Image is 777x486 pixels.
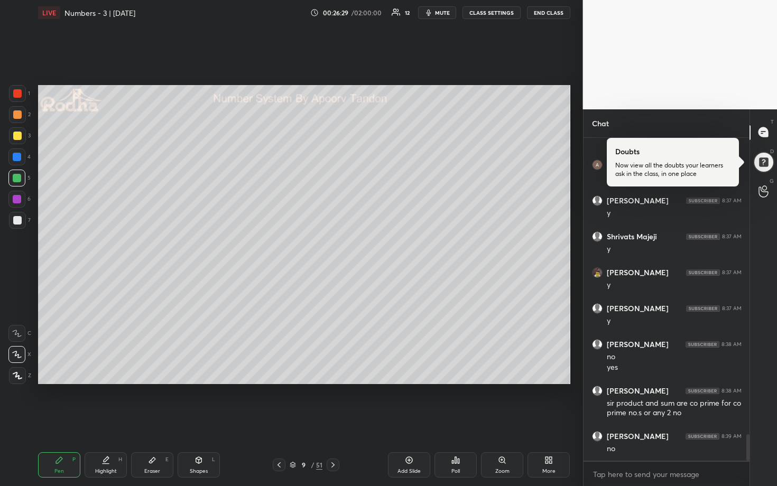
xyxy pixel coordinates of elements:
[607,280,742,291] div: y
[9,127,31,144] div: 3
[451,469,460,474] div: Poll
[435,9,450,16] span: mute
[9,106,31,123] div: 2
[495,469,510,474] div: Zoom
[686,388,719,394] img: 4P8fHbbgJtejmAAAAAElFTkSuQmCC
[721,433,742,440] div: 8:39 AM
[593,268,602,277] img: thumbnail.jpg
[771,118,774,126] p: T
[607,352,742,362] div: no
[721,341,742,348] div: 8:38 AM
[686,233,720,240] img: 4P8fHbbgJtejmAAAAAElFTkSuQmCC
[593,160,602,170] img: thumbnail.jpg
[607,196,669,205] h6: [PERSON_NAME]
[607,316,742,326] div: y
[607,398,742,418] div: sir product and sum are co prime for co prime no.s or any 2 no
[38,6,60,19] div: LIVE
[8,191,31,208] div: 6
[607,232,657,241] h6: Shrivats Majeji
[8,325,31,342] div: C
[593,196,602,205] img: default.png
[686,305,720,312] img: 4P8fHbbgJtejmAAAAAElFTkSuQmCC
[165,457,169,462] div: E
[584,109,617,137] p: Chat
[584,138,750,461] div: grid
[405,10,410,15] div: 12
[722,233,742,240] div: 8:37 AM
[462,6,521,19] button: CLASS SETTINGS
[722,162,742,168] div: 8:37 AM
[607,268,669,277] h6: [PERSON_NAME]
[9,212,31,229] div: 7
[770,147,774,155] p: D
[607,386,669,396] h6: [PERSON_NAME]
[686,198,720,204] img: 4P8fHbbgJtejmAAAAAElFTkSuQmCC
[721,388,742,394] div: 8:38 AM
[593,232,602,241] img: default.png
[607,172,742,183] div: y
[311,462,314,468] div: /
[722,198,742,204] div: 8:37 AM
[72,457,76,462] div: P
[607,444,742,454] div: no
[64,8,135,18] h4: Numbers - 3 | [DATE]
[316,460,322,470] div: 51
[527,6,570,19] button: END CLASS
[607,244,742,255] div: y
[542,469,556,474] div: More
[8,148,31,165] div: 4
[607,208,742,219] div: y
[9,367,31,384] div: Z
[607,304,669,313] h6: [PERSON_NAME]
[190,469,208,474] div: Shapes
[8,346,31,363] div: X
[212,457,215,462] div: L
[607,362,742,373] div: yes
[686,269,720,276] img: 4P8fHbbgJtejmAAAAAElFTkSuQmCC
[118,457,122,462] div: H
[593,432,602,441] img: default.png
[593,340,602,349] img: default.png
[397,469,421,474] div: Add Slide
[593,386,602,396] img: default.png
[418,6,456,19] button: mute
[686,433,719,440] img: 4P8fHbbgJtejmAAAAAElFTkSuQmCC
[9,85,30,102] div: 1
[686,341,719,348] img: 4P8fHbbgJtejmAAAAAElFTkSuQmCC
[607,136,742,147] div: y
[722,305,742,312] div: 8:37 AM
[298,462,309,468] div: 9
[95,469,117,474] div: Highlight
[722,269,742,276] div: 8:37 AM
[144,469,160,474] div: Eraser
[770,177,774,185] p: G
[607,432,669,441] h6: [PERSON_NAME]
[593,304,602,313] img: default.png
[54,469,64,474] div: Pen
[607,340,669,349] h6: [PERSON_NAME]
[8,170,31,186] div: 5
